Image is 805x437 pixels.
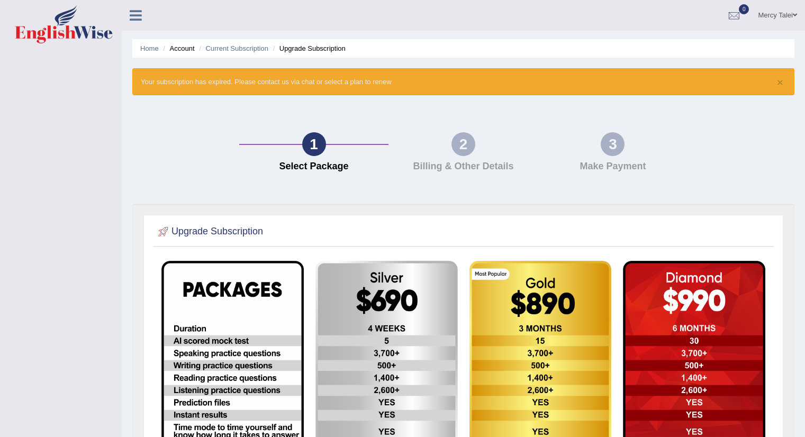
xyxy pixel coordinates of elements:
[451,132,475,156] div: 2
[245,161,383,172] h4: Select Package
[777,77,783,88] button: ×
[132,68,794,95] div: Your subscription has expired. Please contact us via chat or select a plan to renew
[205,44,268,52] a: Current Subscription
[140,44,159,52] a: Home
[270,43,346,53] li: Upgrade Subscription
[544,161,682,172] h4: Make Payment
[160,43,194,53] li: Account
[156,224,263,240] h2: Upgrade Subscription
[601,132,625,156] div: 3
[739,4,749,14] span: 0
[302,132,326,156] div: 1
[394,161,532,172] h4: Billing & Other Details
